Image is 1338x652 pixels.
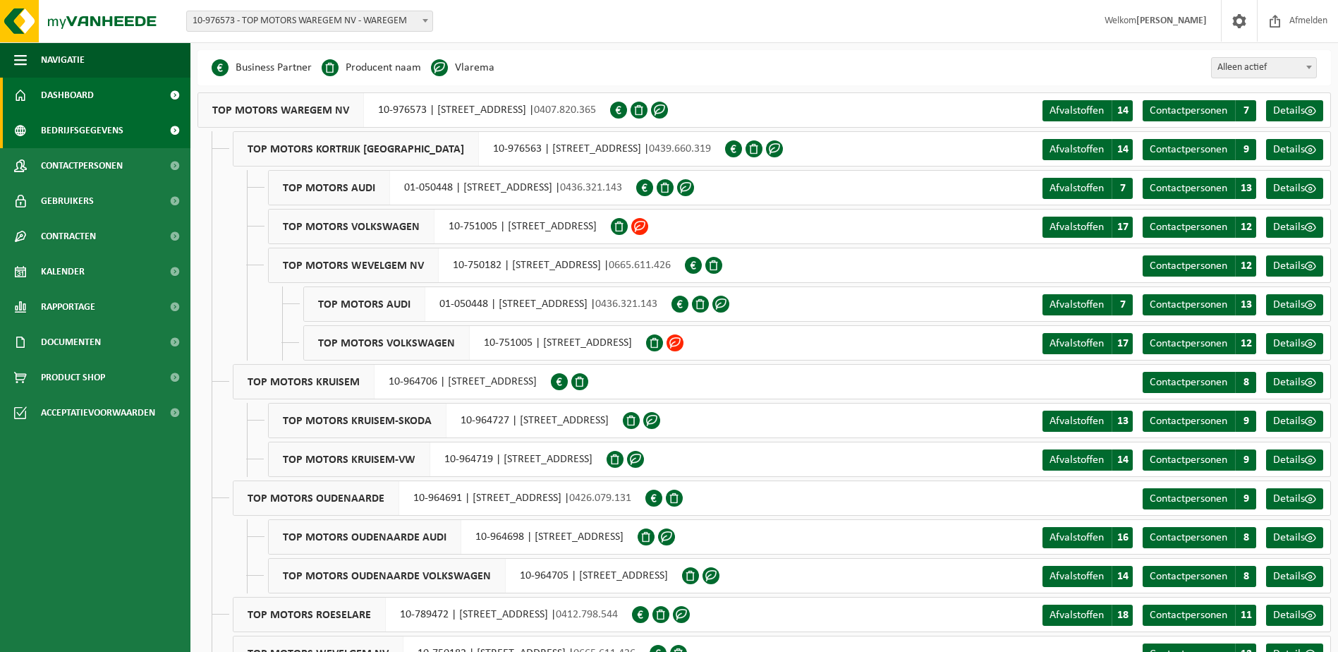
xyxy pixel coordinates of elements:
span: 17 [1112,217,1133,238]
div: 01-050448 | [STREET_ADDRESS] | [303,286,671,322]
span: Contactpersonen [1150,571,1227,582]
a: Afvalstoffen 17 [1042,333,1133,354]
a: Afvalstoffen 14 [1042,566,1133,587]
span: 0439.660.319 [649,143,711,155]
span: Afvalstoffen [1050,105,1104,116]
span: 8 [1235,527,1256,548]
span: Acceptatievoorwaarden [41,395,155,430]
span: Details [1273,260,1305,272]
span: Details [1273,610,1305,621]
span: Details [1273,532,1305,543]
span: TOP MOTORS WAREGEM NV [198,93,364,127]
span: 16 [1112,527,1133,548]
div: 10-964705 | [STREET_ADDRESS] [268,558,682,593]
a: Afvalstoffen 14 [1042,100,1133,121]
li: Business Partner [212,57,312,78]
span: Details [1273,571,1305,582]
div: 10-976573 | [STREET_ADDRESS] | [197,92,610,128]
span: 9 [1235,449,1256,471]
a: Details [1266,294,1323,315]
span: Afvalstoffen [1050,144,1104,155]
a: Details [1266,139,1323,160]
span: Alleen actief [1212,58,1316,78]
a: Afvalstoffen 14 [1042,139,1133,160]
span: Documenten [41,325,101,360]
span: Afvalstoffen [1050,532,1104,543]
span: 7 [1235,100,1256,121]
div: 10-976563 | [STREET_ADDRESS] | [233,131,725,167]
span: 9 [1235,411,1256,432]
a: Contactpersonen 9 [1143,139,1256,160]
span: 9 [1235,488,1256,509]
span: TOP MOTORS OUDENAARDE [233,481,399,515]
a: Details [1266,449,1323,471]
span: 13 [1112,411,1133,432]
span: 8 [1235,372,1256,393]
li: Vlarema [431,57,494,78]
a: Details [1266,527,1323,548]
span: 14 [1112,139,1133,160]
span: Details [1273,299,1305,310]
span: Product Shop [41,360,105,395]
a: Details [1266,178,1323,199]
span: Gebruikers [41,183,94,219]
span: Contracten [41,219,96,254]
span: 17 [1112,333,1133,354]
span: 0407.820.365 [534,104,596,116]
span: Contactpersonen [1150,532,1227,543]
a: Contactpersonen 13 [1143,178,1256,199]
a: Afvalstoffen 17 [1042,217,1133,238]
span: Afvalstoffen [1050,454,1104,466]
span: 0665.611.426 [609,260,671,271]
span: TOP MOTORS OUDENAARDE VOLKSWAGEN [269,559,506,593]
span: TOP MOTORS ROESELARE [233,598,386,632]
span: Details [1273,416,1305,427]
span: 12 [1235,333,1256,354]
span: Navigatie [41,42,85,78]
span: Contactpersonen [1150,183,1227,194]
span: Contactpersonen [1150,222,1227,233]
span: TOP MOTORS WEVELGEM NV [269,248,439,282]
span: Afvalstoffen [1050,183,1104,194]
a: Afvalstoffen 7 [1042,178,1133,199]
div: 10-964691 | [STREET_ADDRESS] | [233,481,645,516]
span: 8 [1235,566,1256,587]
a: Details [1266,333,1323,354]
span: Details [1273,493,1305,505]
a: Afvalstoffen 14 [1042,449,1133,471]
a: Contactpersonen 8 [1143,527,1256,548]
div: 10-751005 | [STREET_ADDRESS] [303,325,646,361]
span: 13 [1235,178,1256,199]
div: 10-751005 | [STREET_ADDRESS] [268,209,611,244]
span: Contactpersonen [1150,260,1227,272]
span: 11 [1235,605,1256,626]
span: 0412.798.544 [556,609,618,620]
a: Contactpersonen 9 [1143,449,1256,471]
span: Bedrijfsgegevens [41,113,123,148]
span: 12 [1235,217,1256,238]
span: Details [1273,338,1305,349]
span: TOP MOTORS KRUISEM-VW [269,442,430,476]
span: Details [1273,377,1305,388]
a: Details [1266,566,1323,587]
a: Contactpersonen 12 [1143,217,1256,238]
li: Producent naam [322,57,421,78]
a: Contactpersonen 13 [1143,294,1256,315]
span: 0436.321.143 [560,182,622,193]
a: Details [1266,411,1323,432]
a: Contactpersonen 12 [1143,255,1256,277]
span: Contactpersonen [1150,493,1227,505]
a: Contactpersonen 9 [1143,488,1256,509]
span: Contactpersonen [1150,416,1227,427]
a: Contactpersonen 8 [1143,566,1256,587]
div: 01-050448 | [STREET_ADDRESS] | [268,170,636,205]
a: Contactpersonen 7 [1143,100,1256,121]
a: Details [1266,605,1323,626]
span: TOP MOTORS AUDI [269,171,390,205]
span: Dashboard [41,78,94,113]
span: TOP MOTORS KRUISEM [233,365,375,399]
a: Details [1266,217,1323,238]
span: TOP MOTORS VOLKSWAGEN [269,210,434,243]
span: Details [1273,183,1305,194]
a: Afvalstoffen 18 [1042,605,1133,626]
